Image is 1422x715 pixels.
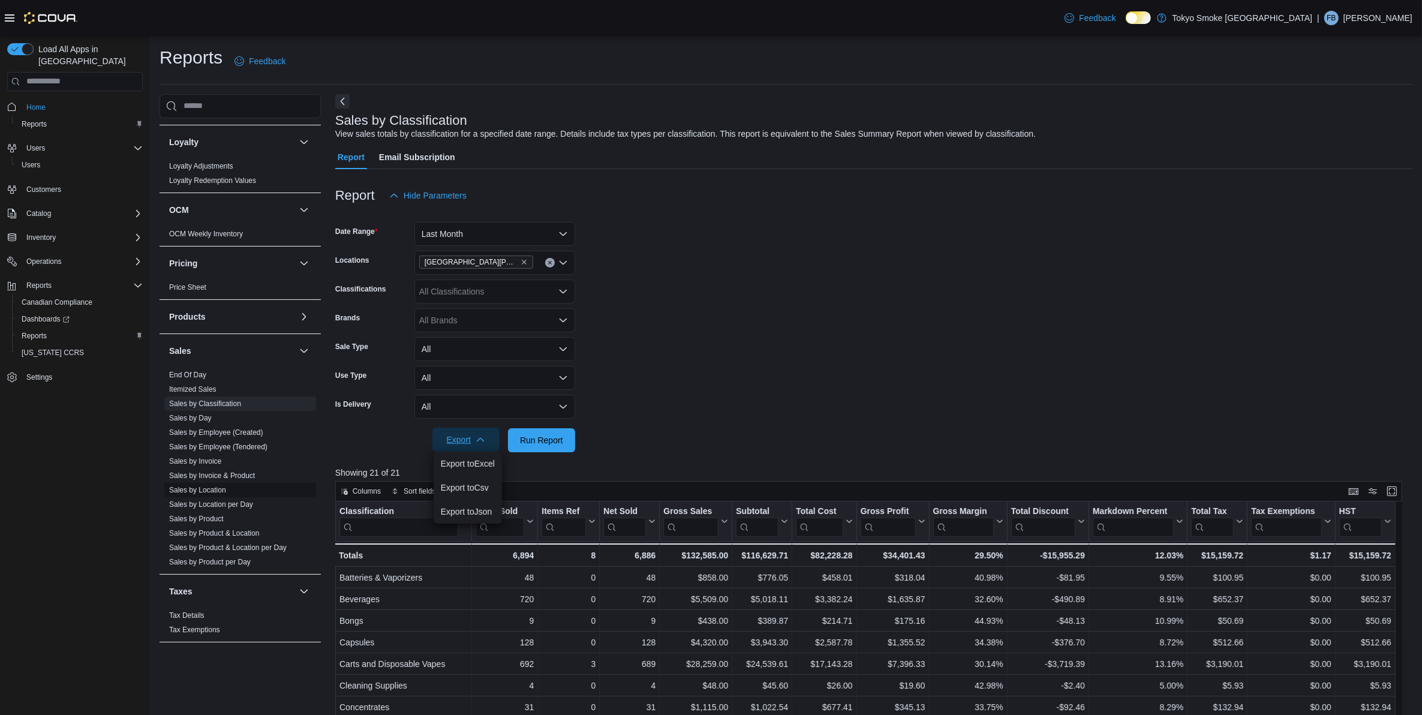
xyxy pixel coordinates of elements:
div: Items Sold [475,506,524,536]
div: 34.38% [933,635,1003,650]
div: Items Ref [542,506,586,517]
div: Net Sold [603,506,646,517]
div: Pricing [160,280,321,299]
button: Reports [2,277,148,294]
a: Dashboards [17,312,74,326]
div: $24,539.61 [736,657,788,671]
div: Subtotal [736,506,778,536]
span: Reports [22,331,47,341]
a: Reports [17,329,52,343]
button: Customers [2,181,148,198]
a: Sales by Product per Day [169,558,251,566]
span: Sales by Location [169,485,226,495]
span: Customers [22,182,143,197]
a: Feedback [1060,6,1120,30]
button: Tax Exemptions [1251,506,1331,536]
span: Users [17,158,143,172]
div: Sales [160,368,321,574]
div: Loyalty [160,159,321,193]
span: Email Subscription [379,145,455,169]
button: Gross Margin [933,506,1003,536]
span: Users [22,160,40,170]
div: -$3,719.39 [1011,657,1085,671]
div: $0.00 [1251,570,1331,585]
button: Remove London Byron Village from selection in this group [521,259,528,266]
span: Sales by Invoice [169,456,221,466]
a: Sales by Location per Day [169,500,253,509]
div: $512.66 [1191,635,1243,650]
div: 8 [542,548,596,563]
a: Loyalty Redemption Values [169,176,256,185]
a: Canadian Compliance [17,295,97,310]
a: Sales by Product [169,515,224,523]
button: Sales [297,344,311,358]
div: $389.87 [736,614,788,628]
div: Taxes [160,608,321,642]
div: $776.05 [736,570,788,585]
div: $175.16 [860,614,925,628]
span: Tax Details [169,611,205,620]
span: Canadian Compliance [22,298,92,307]
span: Sales by Product [169,514,224,524]
button: Total Tax [1191,506,1243,536]
span: Report [338,145,365,169]
div: $2,587.78 [796,635,852,650]
button: Users [12,157,148,173]
span: Sales by Product & Location [169,528,260,538]
div: $1.17 [1251,548,1331,563]
span: Reports [17,329,143,343]
button: Clear input [545,258,555,268]
div: HST [1339,506,1382,517]
div: Total Cost [796,506,843,536]
button: Inventory [2,229,148,246]
span: Dashboards [22,314,70,324]
button: Taxes [297,584,311,599]
div: $15,159.72 [1339,548,1391,563]
h3: Sales [169,345,191,357]
div: Tax Exemptions [1251,506,1321,517]
a: OCM Weekly Inventory [169,230,243,238]
label: Classifications [335,284,386,294]
span: Sales by Product & Location per Day [169,543,287,552]
span: Sales by Product per Day [169,557,251,567]
span: Inventory [22,230,143,245]
a: End Of Day [169,371,206,379]
div: $512.66 [1339,635,1391,650]
div: $438.00 [663,614,728,628]
button: Run Report [508,428,575,452]
a: Sales by Classification [169,399,241,408]
div: Items Ref [542,506,586,536]
button: Total Cost [796,506,852,536]
button: Items Sold [475,506,534,536]
div: Classification [339,506,458,536]
button: Gross Sales [663,506,728,536]
span: Home [22,100,143,115]
div: HST [1339,506,1382,536]
button: All [414,366,575,390]
div: $3,382.24 [796,592,852,606]
div: $4,320.00 [663,635,728,650]
div: Gross Sales [663,506,718,536]
a: Itemized Sales [169,385,217,393]
span: Operations [26,257,62,266]
span: Canadian Compliance [17,295,143,310]
span: Run Report [520,434,563,446]
div: $5,509.00 [663,592,728,606]
span: [GEOGRAPHIC_DATA][PERSON_NAME] [425,256,518,268]
div: 0 [542,614,596,628]
a: Customers [22,182,66,197]
div: $5,018.11 [736,592,788,606]
button: Open list of options [558,316,568,325]
h1: Reports [160,46,223,70]
div: Gross Profit [860,506,915,536]
span: Users [22,141,143,155]
div: $132,585.00 [663,548,728,563]
div: $3,943.30 [736,635,788,650]
span: Sales by Invoice & Product [169,471,255,480]
div: 9 [603,614,656,628]
button: Pricing [169,257,294,269]
a: Feedback [230,49,290,73]
label: Is Delivery [335,399,371,409]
